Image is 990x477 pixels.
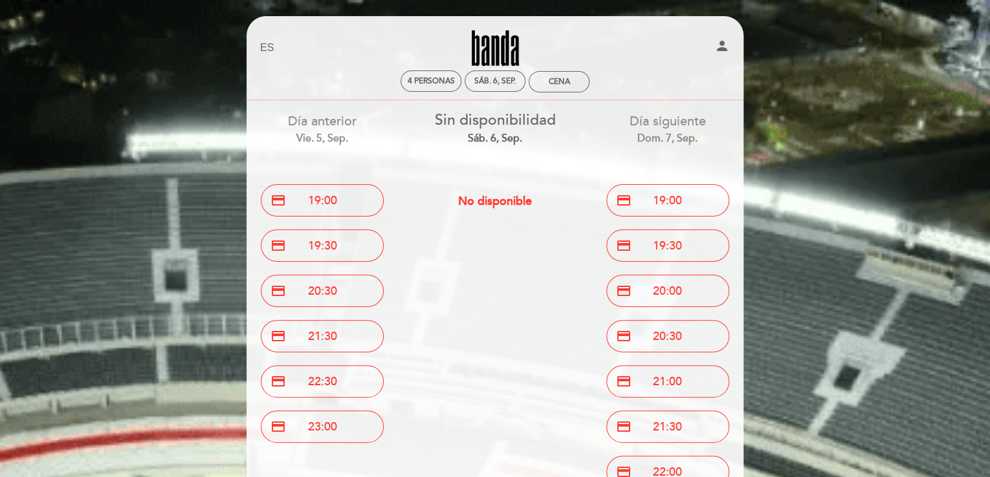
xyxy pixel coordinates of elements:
button: credit_card 21:30 [261,320,384,352]
span: credit_card [616,419,632,434]
span: credit_card [616,283,632,299]
span: credit_card [270,283,286,299]
div: sáb. 6, sep. [419,131,572,146]
button: credit_card 19:00 [606,184,729,217]
div: sáb. 6, sep. [474,76,516,86]
span: credit_card [270,374,286,389]
button: credit_card 19:30 [606,229,729,262]
button: credit_card 21:30 [606,410,729,443]
span: credit_card [616,328,632,344]
div: Día siguiente [591,112,744,145]
span: credit_card [270,238,286,253]
a: Banda [414,30,576,66]
span: credit_card [616,193,632,208]
button: credit_card 22:30 [261,365,384,397]
span: credit_card [270,328,286,344]
button: credit_card 20:30 [606,320,729,352]
span: credit_card [616,374,632,389]
div: Cena [549,77,570,87]
div: vie. 5, sep. [246,131,399,146]
span: credit_card [270,419,286,434]
div: Día anterior [246,112,399,145]
button: credit_card 19:30 [261,229,384,262]
button: person [714,38,730,58]
span: credit_card [616,238,632,253]
button: credit_card 20:00 [606,275,729,307]
button: No disponible [434,185,556,217]
span: No disponible [458,194,532,208]
i: person [714,38,730,54]
span: 4 personas [408,76,455,86]
span: credit_card [270,193,286,208]
button: credit_card 23:00 [261,410,384,443]
button: credit_card 20:30 [261,275,384,307]
span: Sin disponibilidad [434,111,555,129]
button: credit_card 21:00 [606,365,729,397]
div: dom. 7, sep. [591,131,744,146]
button: credit_card 19:00 [261,184,384,217]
